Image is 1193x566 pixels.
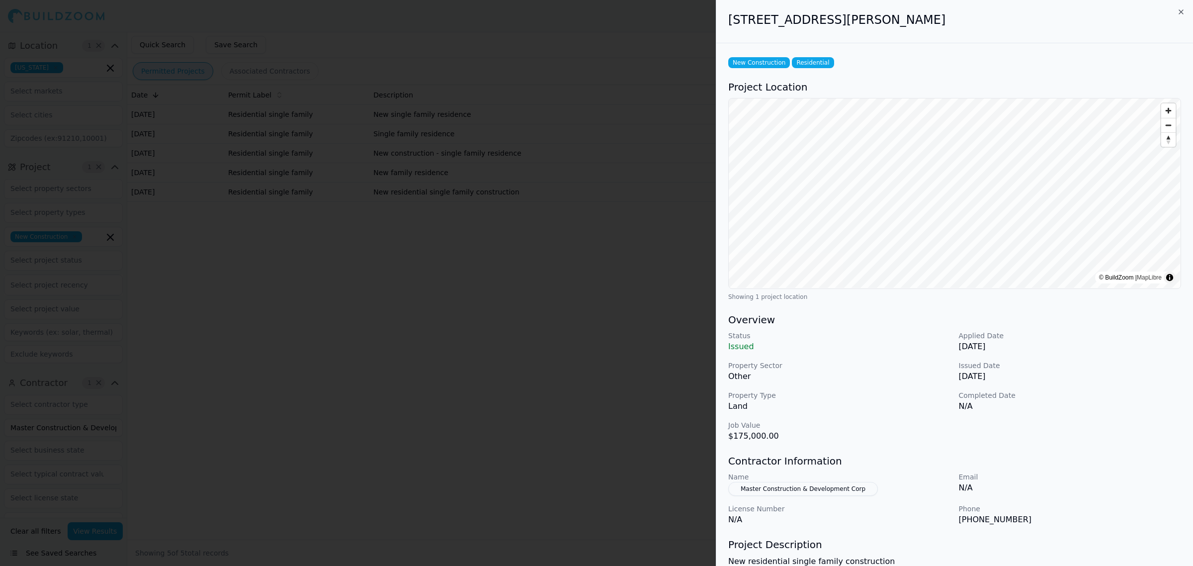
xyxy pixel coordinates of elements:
p: N/A [959,482,1182,494]
span: New Construction [728,57,790,68]
p: Property Sector [728,361,951,371]
p: Name [728,472,951,482]
h3: Overview [728,313,1181,327]
button: Zoom in [1161,103,1176,118]
p: Applied Date [959,331,1182,341]
summary: Toggle attribution [1164,272,1176,283]
p: N/A [959,400,1182,412]
h3: Project Location [728,80,1181,94]
p: Property Type [728,390,951,400]
p: Land [728,400,951,412]
p: Phone [959,504,1182,514]
span: Residential [792,57,834,68]
div: Showing 1 project location [728,293,1181,301]
p: Issued Date [959,361,1182,371]
p: N/A [728,514,951,526]
h3: Contractor Information [728,454,1181,468]
canvas: Map [729,98,1180,288]
p: [DATE] [959,341,1182,353]
h2: [STREET_ADDRESS][PERSON_NAME] [728,12,1181,28]
div: © BuildZoom | [1099,273,1162,283]
p: Other [728,371,951,382]
button: Zoom out [1161,118,1176,132]
p: Job Value [728,420,951,430]
p: [DATE] [959,371,1182,382]
p: Issued [728,341,951,353]
p: Completed Date [959,390,1182,400]
p: License Number [728,504,951,514]
p: Email [959,472,1182,482]
h3: Project Description [728,538,1181,552]
button: Reset bearing to north [1161,132,1176,147]
a: MapLibre [1137,274,1162,281]
p: Status [728,331,951,341]
p: $175,000.00 [728,430,951,442]
button: Master Construction & Development Corp [728,482,878,496]
p: [PHONE_NUMBER] [959,514,1182,526]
